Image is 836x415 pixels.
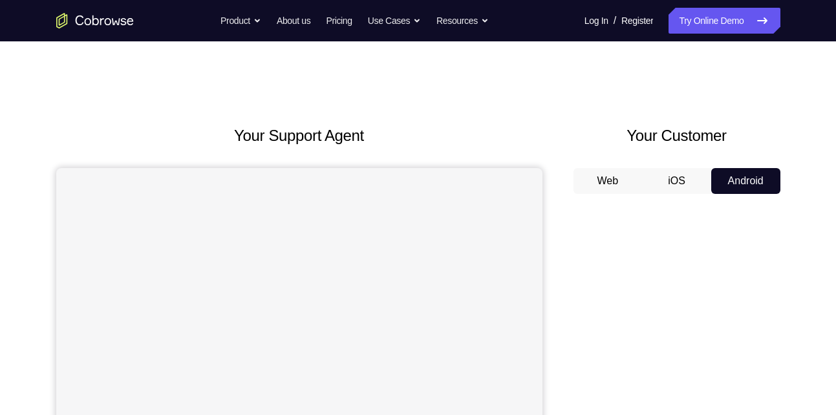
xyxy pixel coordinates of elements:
[56,13,134,28] a: Go to the home page
[584,8,608,34] a: Log In
[614,13,616,28] span: /
[573,124,780,147] h2: Your Customer
[669,8,780,34] a: Try Online Demo
[642,168,711,194] button: iOS
[711,168,780,194] button: Android
[220,8,261,34] button: Product
[573,168,643,194] button: Web
[368,8,421,34] button: Use Cases
[621,8,653,34] a: Register
[326,8,352,34] a: Pricing
[56,124,542,147] h2: Your Support Agent
[277,8,310,34] a: About us
[436,8,489,34] button: Resources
